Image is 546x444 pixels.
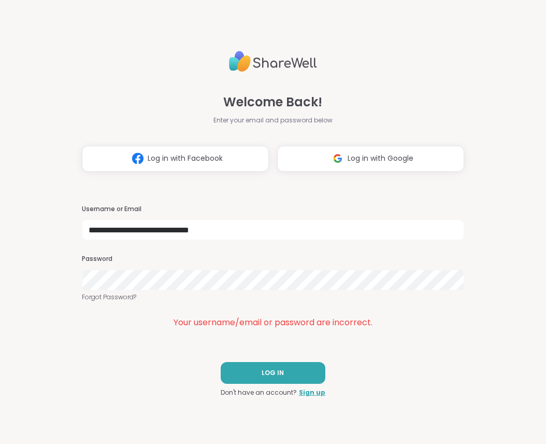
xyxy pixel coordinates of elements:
button: Log in with Google [277,146,464,172]
a: Sign up [299,388,325,397]
span: Don't have an account? [221,388,297,397]
button: Log in with Facebook [82,146,269,172]
img: ShareWell Logomark [328,149,348,168]
span: Welcome Back! [223,93,322,112]
div: Your username/email or password are incorrect. [82,316,464,329]
span: Log in with Facebook [148,153,223,164]
h3: Password [82,255,464,263]
button: LOG IN [221,362,325,384]
span: Enter your email and password below [213,116,333,125]
span: LOG IN [262,368,284,378]
a: Forgot Password? [82,293,464,302]
img: ShareWell Logomark [128,149,148,168]
img: ShareWell Logo [229,47,317,76]
span: Log in with Google [348,153,413,164]
h3: Username or Email [82,205,464,214]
